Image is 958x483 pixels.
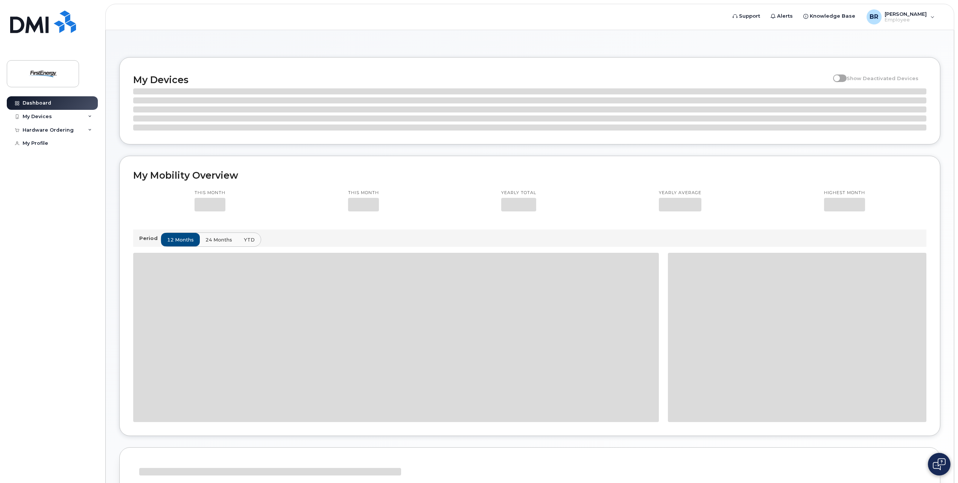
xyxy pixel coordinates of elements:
p: Yearly average [659,190,701,196]
span: Show Deactivated Devices [847,75,918,81]
span: YTD [244,236,255,243]
p: Highest month [824,190,865,196]
h2: My Mobility Overview [133,170,926,181]
p: Yearly total [501,190,536,196]
img: Open chat [933,458,946,470]
p: This month [195,190,225,196]
p: This month [348,190,379,196]
input: Show Deactivated Devices [833,71,839,77]
span: 24 months [205,236,232,243]
h2: My Devices [133,74,829,85]
p: Period [139,235,161,242]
